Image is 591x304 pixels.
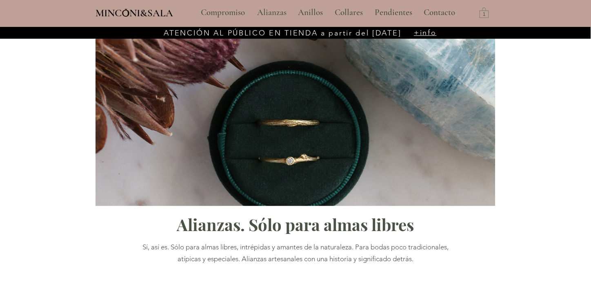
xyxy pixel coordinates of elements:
a: Carrito con 1 ítems [480,7,489,18]
img: Alianzas Inspiradas en la Naturaleza Minconi Sala [96,36,495,206]
img: Minconi Sala [122,9,129,17]
span: Sí, así es. Sólo para almas libres, intrépidas y amantes de la naturaleza. Para bodas poco tradic... [142,243,449,263]
span: ATENCIÓN AL PÚBLICO EN TIENDA a partir del [DATE] [164,29,401,37]
p: Compromiso [197,2,249,23]
a: Anillos [292,2,329,23]
p: Anillos [294,2,327,23]
a: Pendientes [369,2,418,23]
span: Alianzas. Sólo para almas libres [177,214,414,235]
a: Collares [329,2,369,23]
a: Contacto [418,2,462,23]
span: MINCONI&SALA [96,7,173,19]
a: +info [414,28,437,37]
a: Compromiso [195,2,251,23]
p: Contacto [420,2,459,23]
p: Collares [331,2,367,23]
p: Alianzas [253,2,291,23]
text: 1 [483,12,486,18]
a: MINCONI&SALA [96,5,173,19]
a: Alianzas [251,2,292,23]
nav: Sitio [179,2,478,23]
p: Pendientes [371,2,416,23]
